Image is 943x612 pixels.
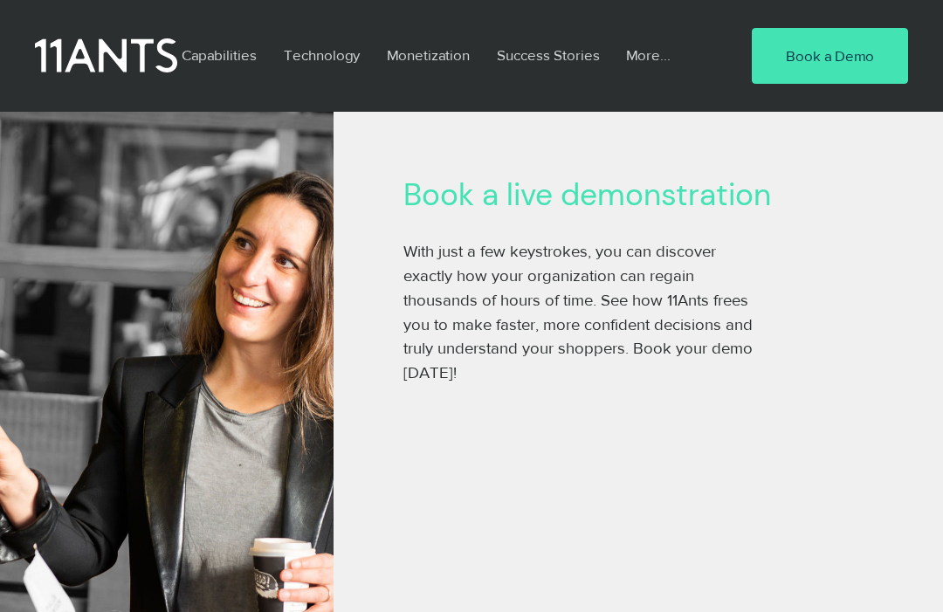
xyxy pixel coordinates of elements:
a: Monetization [374,35,484,75]
a: Book a Demo [752,28,908,84]
p: Success Stories [488,35,609,75]
p: More... [617,35,679,75]
a: Success Stories [484,35,613,75]
p: Monetization [378,35,478,75]
a: Capabilities [169,35,271,75]
p: With just a few keystrokes, you can discover exactly how your organization can regain thousands o... [403,239,755,385]
h2: Book a live demonstration [403,176,873,213]
a: Technology [271,35,374,75]
span: Book a Demo [786,45,874,66]
p: Capabilities [173,35,265,75]
nav: Site [169,35,699,75]
p: Technology [275,35,368,75]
